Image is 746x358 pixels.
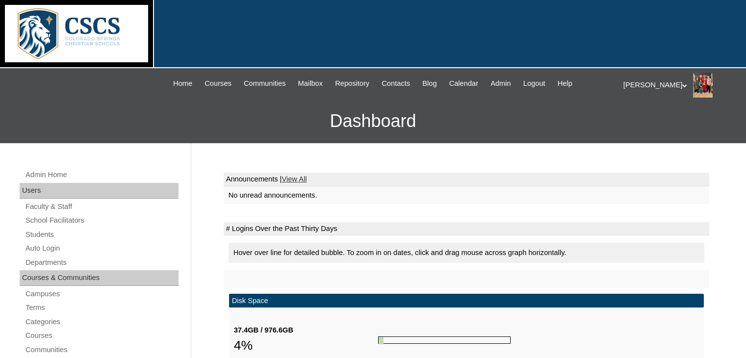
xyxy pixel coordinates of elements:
a: Logout [518,78,550,89]
a: Faculty & Staff [25,201,179,213]
span: Logout [523,78,545,89]
span: Repository [335,78,369,89]
a: Home [168,78,197,89]
span: Courses [205,78,232,89]
td: Announcements | [224,173,709,186]
a: Admin Home [25,169,179,181]
a: Communities [25,344,179,356]
a: Communities [239,78,291,89]
span: Home [173,78,192,89]
a: Categories [25,316,179,328]
span: Mailbox [298,78,323,89]
a: Students [25,229,179,241]
a: Departments [25,256,179,269]
div: Users [20,183,179,199]
span: Communities [244,78,286,89]
span: Help [558,78,572,89]
a: Blog [417,78,441,89]
a: Admin [486,78,516,89]
a: School Facilitators [25,214,179,227]
div: 37.4GB / 976.6GB [234,325,378,335]
div: Courses & Communities [20,270,179,286]
div: Hover over line for detailed bubble. To zoom in on dates, click and drag mouse across graph horiz... [229,243,704,263]
a: Courses [25,330,179,342]
h3: Dashboard [5,99,741,143]
a: Calendar [444,78,483,89]
a: Mailbox [293,78,328,89]
a: Repository [330,78,374,89]
span: Calendar [449,78,478,89]
td: No unread announcements. [224,186,709,205]
div: [PERSON_NAME] [623,73,736,98]
a: Help [553,78,577,89]
a: Auto Login [25,242,179,255]
a: Terms [25,302,179,314]
span: Contacts [382,78,410,89]
a: View All [282,175,307,183]
a: Contacts [377,78,415,89]
a: Courses [200,78,236,89]
div: 4% [234,335,378,355]
span: Admin [490,78,511,89]
td: Disk Space [229,294,704,308]
img: logo-white.png [5,5,148,62]
img: Stephanie Phillips [693,73,713,98]
span: Blog [422,78,437,89]
td: # Logins Over the Past Thirty Days [224,222,709,236]
a: Campuses [25,288,179,300]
